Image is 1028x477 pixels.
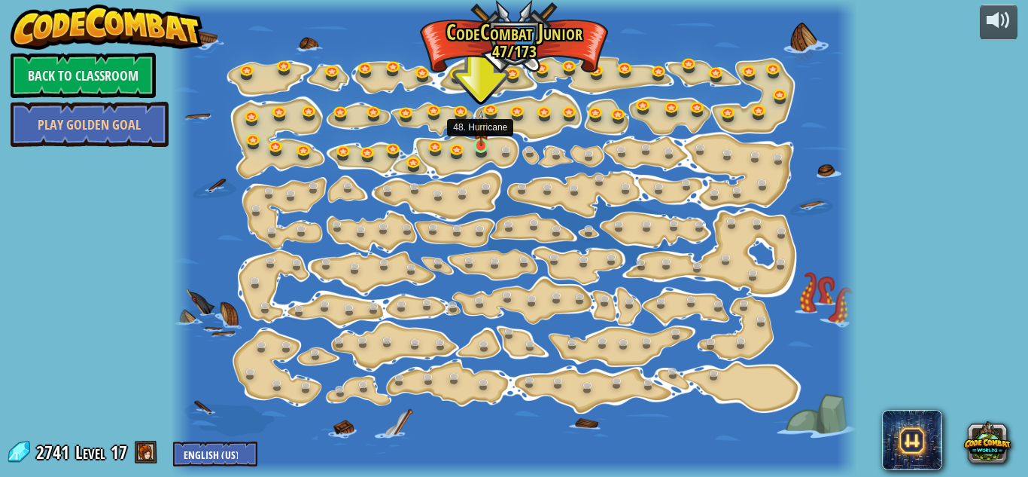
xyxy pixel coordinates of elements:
a: Back to Classroom [11,53,156,98]
a: Play Golden Goal [11,102,169,147]
button: Adjust volume [980,5,1017,40]
img: level-banner-started.png [473,111,489,147]
span: Level [75,440,105,465]
span: 2741 [36,440,74,464]
img: CodeCombat - Learn how to code by playing a game [11,5,203,50]
span: 17 [111,440,127,464]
